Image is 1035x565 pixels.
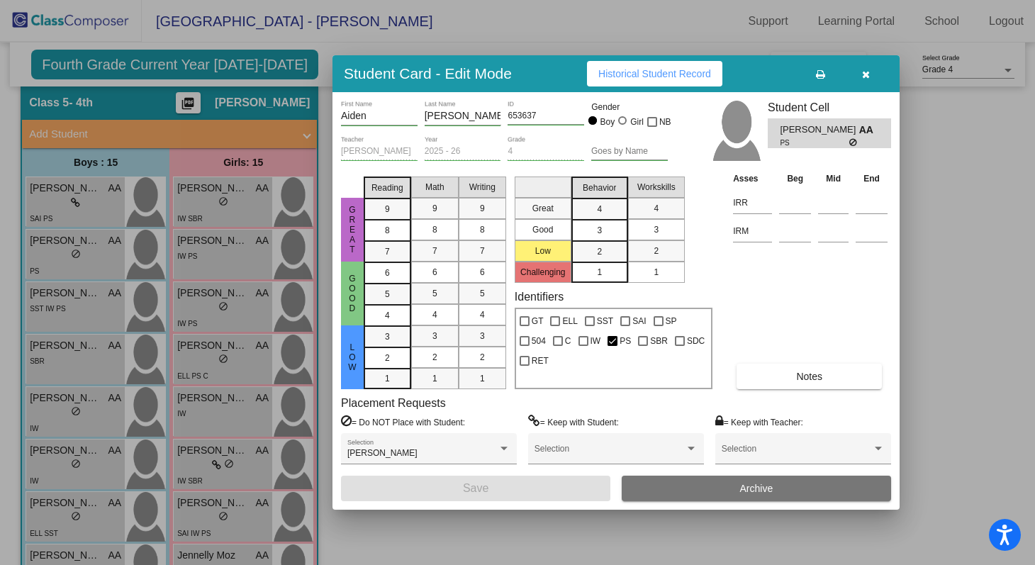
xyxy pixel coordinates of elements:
[341,476,610,501] button: Save
[480,308,485,321] span: 4
[385,330,390,343] span: 3
[597,245,602,258] span: 2
[425,181,444,194] span: Math
[432,223,437,236] span: 8
[508,111,584,121] input: Enter ID
[859,123,879,138] span: AA
[597,266,602,279] span: 1
[597,203,602,216] span: 4
[565,332,571,349] span: C
[654,202,659,215] span: 4
[480,330,485,342] span: 3
[432,202,437,215] span: 9
[659,113,671,130] span: NB
[341,396,446,410] label: Placement Requests
[346,342,359,372] span: Low
[532,332,546,349] span: 504
[385,288,390,301] span: 5
[480,372,485,385] span: 1
[480,266,485,279] span: 6
[591,147,668,157] input: goes by name
[480,223,485,236] span: 8
[562,313,577,330] span: ELL
[650,332,668,349] span: SBR
[666,313,677,330] span: SP
[480,245,485,257] span: 7
[385,203,390,216] span: 9
[508,147,584,157] input: grade
[532,313,544,330] span: GT
[385,267,390,279] span: 6
[776,171,815,186] th: Beg
[687,332,705,349] span: SDC
[780,138,849,148] span: PS
[469,181,496,194] span: Writing
[344,65,512,82] h3: Student Card - Edit Mode
[385,372,390,385] span: 1
[796,371,822,382] span: Notes
[385,352,390,364] span: 2
[432,245,437,257] span: 7
[480,287,485,300] span: 5
[654,223,659,236] span: 3
[815,171,852,186] th: Mid
[432,287,437,300] span: 5
[425,147,501,157] input: year
[733,192,772,213] input: assessment
[597,313,613,330] span: SST
[480,351,485,364] span: 2
[532,352,549,369] span: RET
[715,415,803,429] label: = Keep with Teacher:
[432,266,437,279] span: 6
[583,181,616,194] span: Behavior
[346,205,359,254] span: Great
[622,476,891,501] button: Archive
[737,364,882,389] button: Notes
[780,123,858,138] span: [PERSON_NAME]
[729,171,776,186] th: Asses
[432,351,437,364] span: 2
[371,181,403,194] span: Reading
[591,101,668,113] mat-label: Gender
[620,332,631,349] span: PS
[385,245,390,258] span: 7
[528,415,619,429] label: = Keep with Student:
[515,290,564,303] label: Identifiers
[463,482,488,494] span: Save
[480,202,485,215] span: 9
[347,448,418,458] span: [PERSON_NAME]
[597,224,602,237] span: 3
[598,68,711,79] span: Historical Student Record
[768,101,891,114] h3: Student Cell
[733,220,772,242] input: assessment
[600,116,615,128] div: Boy
[852,171,891,186] th: End
[432,372,437,385] span: 1
[632,313,646,330] span: SAI
[341,147,418,157] input: teacher
[654,266,659,279] span: 1
[432,330,437,342] span: 3
[637,181,676,194] span: Workskills
[587,61,722,86] button: Historical Student Record
[630,116,644,128] div: Girl
[341,415,465,429] label: = Do NOT Place with Student:
[654,245,659,257] span: 2
[740,483,773,494] span: Archive
[385,309,390,322] span: 4
[591,332,601,349] span: IW
[385,224,390,237] span: 8
[346,274,359,313] span: Good
[432,308,437,321] span: 4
